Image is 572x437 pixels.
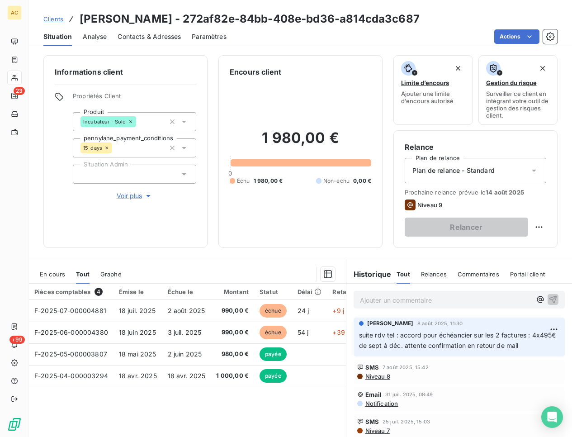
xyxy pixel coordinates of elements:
span: Niveau 7 [364,427,390,434]
span: Situation [43,32,72,41]
span: Analyse [83,32,107,41]
span: Notification [364,400,398,407]
h6: Relance [405,142,546,152]
span: Commentaires [458,271,499,278]
span: Prochaine relance prévue le [405,189,546,196]
span: Paramètres [192,32,227,41]
a: Clients [43,14,63,24]
input: Ajouter une valeur [80,170,88,178]
span: 18 juin 2025 [119,328,156,336]
button: Voir plus [73,191,196,201]
h6: Encours client [230,66,281,77]
span: Tout [76,271,90,278]
h6: Historique [346,269,392,280]
span: 4 [95,288,103,296]
div: Pièces comptables [34,288,108,296]
span: Portail client [510,271,545,278]
span: F-2025-04-000003294 [34,372,108,380]
span: Gestion du risque [486,79,537,86]
button: Limite d’encoursAjouter une limite d’encours autorisé [393,55,473,125]
span: Relances [421,271,447,278]
span: 2 juin 2025 [168,350,202,358]
span: 990,00 € [216,328,249,337]
span: 23 [14,87,25,95]
span: suite rdv tel : accord pour échéancier sur les 2 factures : 4x495€ de sept à déc. attente confirm... [359,331,558,349]
span: Graphe [100,271,122,278]
span: Clients [43,15,63,23]
span: SMS [365,418,379,425]
div: Statut [260,288,287,295]
span: 2 août 2025 [168,307,205,314]
span: Échu [237,177,250,185]
span: Surveiller ce client en intégrant votre outil de gestion des risques client. [486,90,550,119]
span: Ajouter une limite d’encours autorisé [401,90,465,104]
span: 990,00 € [216,306,249,315]
img: Logo LeanPay [7,417,22,432]
div: Délai [298,288,322,295]
span: SMS [365,364,379,371]
span: F-2025-07-000004881 [34,307,106,314]
h2: 1 980,00 € [230,129,371,156]
span: Propriétés Client [73,92,196,105]
span: +9 j [332,307,344,314]
button: Relancer [405,218,528,237]
span: Contacts & Adresses [118,32,181,41]
span: Limite d’encours [401,79,449,86]
input: Ajouter une valeur [112,144,119,152]
div: Émise le [119,288,157,295]
button: Actions [494,29,539,44]
span: 54 j [298,328,309,336]
div: AC [7,5,22,20]
button: Gestion du risqueSurveiller ce client en intégrant votre outil de gestion des risques client. [478,55,558,125]
span: 18 mai 2025 [119,350,156,358]
span: 8 août 2025, 11:30 [417,321,463,326]
span: 15_days [83,145,102,151]
span: 14 août 2025 [486,189,524,196]
span: Email [365,391,382,398]
div: Échue le [168,288,206,295]
span: Plan de relance - Standard [412,166,495,175]
span: Voir plus [117,191,153,200]
span: 7 août 2025, 15:42 [383,365,429,370]
span: +99 [9,336,25,344]
span: +39 j [332,328,348,336]
span: Non-échu [323,177,350,185]
span: 18 avr. 2025 [168,372,206,380]
div: Open Intercom Messenger [541,406,563,428]
div: Retard [332,288,361,295]
span: payée [260,347,287,361]
span: 1 000,00 € [216,371,249,380]
span: 980,00 € [216,350,249,359]
span: En cours [40,271,65,278]
span: Incubateur - Solo [83,119,126,124]
div: Montant [216,288,249,295]
input: Ajouter une valeur [136,118,143,126]
span: 18 avr. 2025 [119,372,157,380]
span: Niveau 9 [417,201,442,209]
span: 24 j [298,307,309,314]
h6: Informations client [55,66,196,77]
span: Tout [397,271,410,278]
span: échue [260,326,287,339]
span: échue [260,304,287,318]
span: [PERSON_NAME] [367,319,414,328]
a: 23 [7,89,21,103]
span: 25 juil. 2025, 15:03 [383,419,430,424]
span: F-2025-06-000004380 [34,328,108,336]
span: 18 juil. 2025 [119,307,156,314]
span: 3 juil. 2025 [168,328,202,336]
span: 1 980,00 € [254,177,283,185]
span: F-2025-05-000003807 [34,350,107,358]
span: 0 [228,170,232,177]
span: 0,00 € [353,177,371,185]
span: payée [260,369,287,383]
h3: [PERSON_NAME] - 272af82e-84bb-408e-bd36-a814cda3c687 [80,11,420,27]
span: Niveau 8 [364,373,390,380]
span: 31 juil. 2025, 08:49 [385,392,433,397]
